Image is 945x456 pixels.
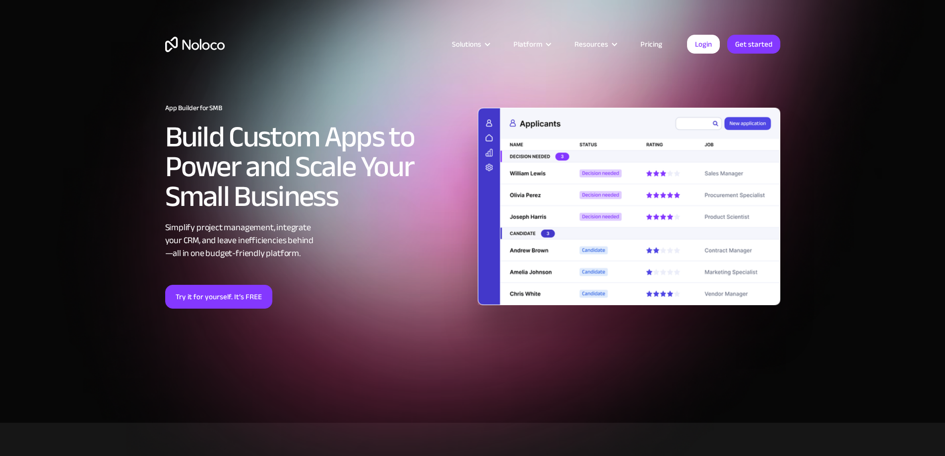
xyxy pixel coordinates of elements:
[727,35,780,54] a: Get started
[628,38,675,51] a: Pricing
[501,38,562,51] div: Platform
[574,38,608,51] div: Resources
[165,221,468,260] div: Simplify project management, integrate your CRM, and leave inefficiencies behind —all in one budg...
[562,38,628,51] div: Resources
[440,38,501,51] div: Solutions
[165,122,468,211] h2: Build Custom Apps to Power and Scale Your Small Business
[165,37,225,52] a: home
[165,285,272,309] a: Try it for yourself. It’s FREE
[165,104,468,112] h1: App Builder for SMB
[452,38,481,51] div: Solutions
[687,35,720,54] a: Login
[513,38,542,51] div: Platform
